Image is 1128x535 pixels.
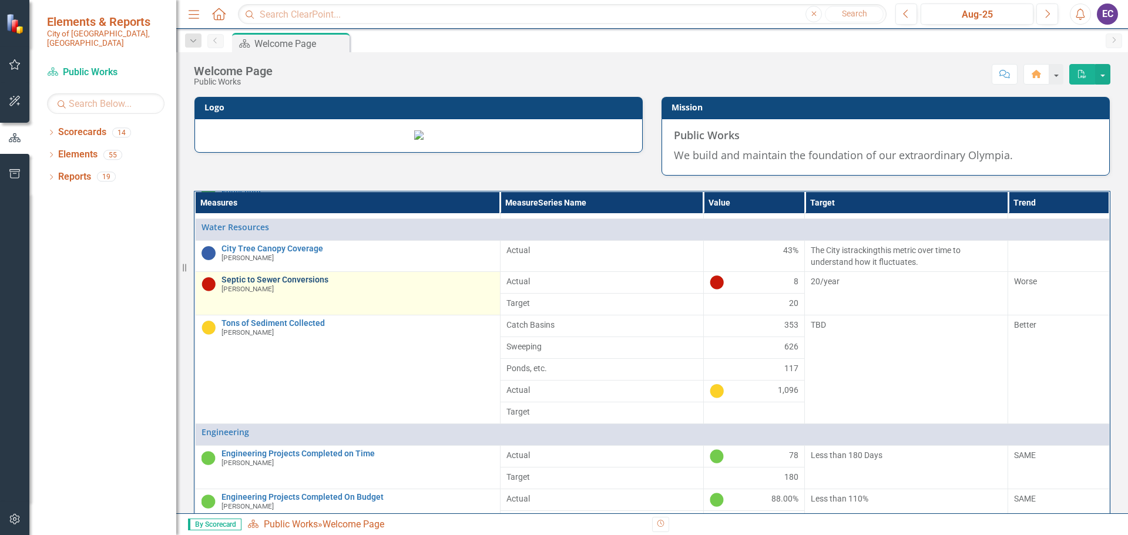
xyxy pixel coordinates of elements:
td: Double-Click to Edit [500,358,703,380]
td: Double-Click to Edit [703,489,804,510]
a: Water Resources [202,223,1103,231]
td: Double-Click to Edit [703,293,804,315]
td: Double-Click to Edit [703,510,804,532]
td: Double-Click to Edit Right Click for Context Menu [195,271,500,315]
img: Off Track [710,275,724,290]
span: By Scorecard [188,519,241,530]
div: Public Works [194,78,273,86]
h3: Mission [672,103,1104,112]
small: [PERSON_NAME] [221,285,274,293]
span: 8 [794,275,798,290]
img: Caution [202,321,216,335]
td: Double-Click to Edit Right Click for Context Menu [195,315,500,423]
p: Less than 180 Days [811,449,1002,461]
div: Aug-25 [925,8,1029,22]
span: TBD [811,320,826,329]
td: Double-Click to Edit [703,240,804,271]
span: Ponds, etc. [506,362,697,374]
span: 20 [789,297,798,309]
td: Double-Click to Edit [500,240,703,271]
td: Double-Click to Edit [500,293,703,315]
div: Welcome Page [323,519,384,530]
span: We build and maintain the foundation of our extraordinary Olympia. [674,148,1013,162]
td: Double-Click to Edit [805,240,1008,271]
a: Engineering [202,428,1103,436]
td: Double-Click to Edit [703,315,804,337]
small: [PERSON_NAME] [221,329,274,337]
span: 626 [784,341,798,352]
span: 78 [789,449,798,463]
img: olympianew2.png [414,130,424,140]
span: Catch Basins [506,319,697,331]
td: Double-Click to Edit [500,510,703,532]
span: tracking [848,245,878,255]
span: Elements & Reports [47,15,164,29]
a: Engineering Projects Completed On Budget [221,493,494,502]
span: 353 [784,319,798,331]
span: SAME [1014,494,1036,503]
td: Double-Click to Edit [805,445,1008,489]
td: Double-Click to Edit [500,402,703,423]
img: On Track [710,449,724,463]
a: Scorecards [58,126,106,139]
span: 117 [784,362,798,374]
span: Actual [506,493,697,504]
td: Double-Click to Edit [1008,315,1109,423]
td: Double-Click to Edit [703,467,804,489]
span: SAME [1014,450,1036,460]
td: Double-Click to Edit [703,271,804,293]
td: Double-Click to Edit Right Click for Context Menu [195,240,500,271]
td: Double-Click to Edit [1008,271,1109,315]
td: Double-Click to Edit [805,315,1008,423]
span: Actual [506,275,697,287]
td: Double-Click to Edit [500,337,703,358]
a: Elements [58,148,98,161]
input: Search ClearPoint... [238,4,887,25]
p: Less than 110% [811,493,1002,504]
a: Public Works [264,519,318,530]
a: Tons of Sediment Collected [221,319,494,328]
span: 180 [784,471,798,483]
span: 20/year [811,277,840,286]
strong: Public Works [674,128,740,142]
div: 14 [112,127,131,137]
td: Double-Click to Edit Right Click for Context Menu [195,423,1109,445]
button: Aug-25 [921,4,1033,25]
td: Double-Click to Edit [500,315,703,337]
td: Double-Click to Edit [703,402,804,423]
span: Target [506,406,697,418]
td: Double-Click to Edit [1008,240,1109,271]
span: Actual [506,244,697,256]
a: Engineering Projects Completed on Time [221,449,494,458]
td: Double-Click to Edit [500,467,703,489]
div: » [247,518,643,531]
p: The City is this metric over time to understand how it fluctuates. [811,244,1002,268]
span: Search [842,9,867,18]
span: Target [506,297,697,309]
td: Double-Click to Edit [1008,445,1109,489]
img: ClearPoint Strategy [6,14,26,34]
td: Double-Click to Edit [703,445,804,467]
img: Tracking [202,246,216,260]
span: 1,096 [778,384,798,398]
span: Target [506,471,697,483]
button: Search [825,6,884,22]
div: Welcome Page [254,36,347,51]
td: Double-Click to Edit Right Click for Context Menu [195,489,500,532]
td: Double-Click to Edit [500,489,703,510]
span: Actual [506,384,697,396]
input: Search Below... [47,93,164,114]
a: Reports [58,170,91,184]
td: Double-Click to Edit [703,358,804,380]
a: Public Works [47,66,164,79]
td: Double-Click to Edit [703,337,804,358]
img: Caution [710,384,724,398]
a: Septic to Sewer Conversions [221,275,494,284]
span: Actual [506,449,697,461]
img: On Track [202,451,216,465]
span: 88.00% [771,493,798,507]
small: [PERSON_NAME] [221,459,274,467]
small: City of [GEOGRAPHIC_DATA], [GEOGRAPHIC_DATA] [47,29,164,48]
small: [PERSON_NAME] [221,254,274,262]
td: Double-Click to Edit [500,445,703,467]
